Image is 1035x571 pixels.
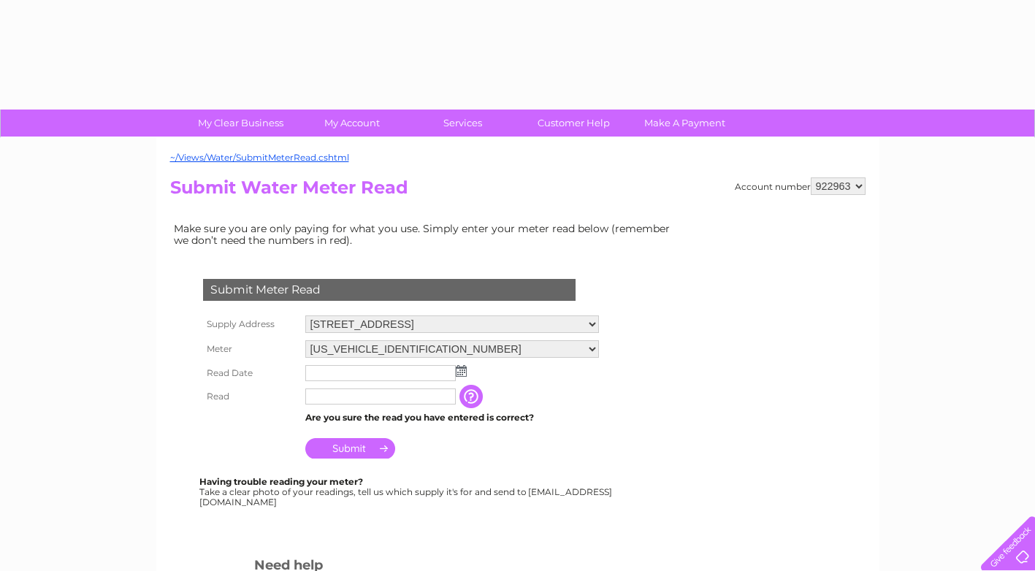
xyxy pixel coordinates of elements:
[291,110,412,137] a: My Account
[305,438,395,459] input: Submit
[459,385,486,408] input: Information
[199,476,363,487] b: Having trouble reading your meter?
[402,110,523,137] a: Services
[199,361,302,385] th: Read Date
[735,177,866,195] div: Account number
[199,312,302,337] th: Supply Address
[170,152,349,163] a: ~/Views/Water/SubmitMeterRead.cshtml
[170,219,681,250] td: Make sure you are only paying for what you use. Simply enter your meter read below (remember we d...
[199,477,614,507] div: Take a clear photo of your readings, tell us which supply it's for and send to [EMAIL_ADDRESS][DO...
[170,177,866,205] h2: Submit Water Meter Read
[513,110,634,137] a: Customer Help
[199,337,302,361] th: Meter
[302,408,603,427] td: Are you sure the read you have entered is correct?
[625,110,745,137] a: Make A Payment
[180,110,301,137] a: My Clear Business
[199,385,302,408] th: Read
[456,365,467,377] img: ...
[203,279,576,301] div: Submit Meter Read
